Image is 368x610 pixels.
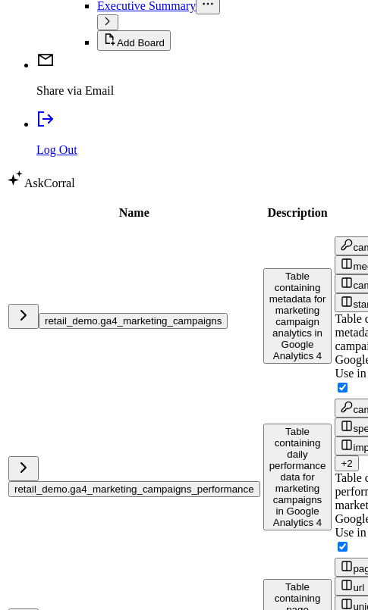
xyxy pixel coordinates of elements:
p: Share via Email [36,84,362,98]
a: Log Out [36,117,362,157]
button: Table containing metadata for marketing campaign analytics in Google Analytics 4 [263,268,332,364]
button: retail_demo.ga4_marketing_campaigns_performance [8,481,260,497]
button: Table containing daily performance data for marketing campaigns in Google Analytics 4 [263,424,332,530]
th: Name [8,192,261,234]
input: Turn off Use in AI [338,383,348,393]
th: Description [263,192,333,234]
div: + 2 [341,458,352,469]
div: url [341,579,364,593]
p: Log Out [36,143,362,157]
button: +2 [335,455,358,471]
input: Turn off Use in AI [338,542,348,552]
a: AskCorral [6,177,75,189]
button: retail_demo.ga4_marketing_campaigns [39,313,228,329]
button: Add Board [97,30,171,51]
